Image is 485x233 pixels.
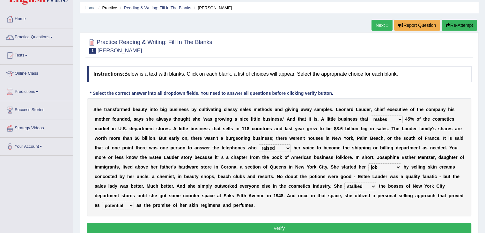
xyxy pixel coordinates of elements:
b: h [418,107,421,112]
a: Home [85,5,96,10]
b: 4 [405,117,408,122]
b: n [344,107,347,112]
b: u [140,107,143,112]
b: a [242,107,245,112]
b: L [356,107,359,112]
b: . [126,126,127,131]
b: p [323,107,326,112]
b: g [229,117,232,122]
b: e [333,117,336,122]
b: e [147,126,150,131]
b: o [155,107,158,112]
b: n [239,117,242,122]
b: i [401,107,403,112]
b: . [170,126,171,131]
b: t [329,117,331,122]
b: e [275,117,277,122]
b: m [431,107,435,112]
b: i [346,117,347,122]
b: n [179,107,181,112]
b: d [127,117,130,122]
b: a [275,107,277,112]
b: t [152,126,154,131]
b: u [202,107,204,112]
b: h [195,117,198,122]
a: Next » [371,20,393,31]
b: u [180,117,183,122]
b: e [132,126,135,131]
b: o [99,117,101,122]
b: g [285,107,288,112]
b: c [395,107,397,112]
b: u [341,117,344,122]
b: h [448,107,451,112]
b: m [143,126,147,131]
b: t [108,126,109,131]
b: w [160,117,164,122]
b: i [215,107,216,112]
h2: Practice Reading & Writing: Fill In The Blanks [87,38,212,54]
b: f [419,117,421,122]
b: i [451,107,452,112]
a: Strategy Videos [0,119,73,135]
b: u [397,107,400,112]
b: o [429,107,431,112]
b: U [118,126,121,131]
b: l [327,117,328,122]
b: t [400,107,401,112]
b: w [222,117,225,122]
b: h [103,117,106,122]
b: i [292,107,293,112]
b: a [301,107,303,112]
b: x [390,107,392,112]
b: a [235,117,237,122]
b: t [153,107,155,112]
b: e [246,107,249,112]
b: 5 [408,117,410,122]
b: s [344,117,346,122]
b: a [137,126,140,131]
b: l [204,107,205,112]
b: e [246,117,248,122]
b: e [151,117,154,122]
b: i [288,107,289,112]
b: s [156,126,159,131]
b: , [371,107,372,112]
b: d [122,117,125,122]
b: i [112,126,113,131]
b: g [183,117,186,122]
b: S [93,107,96,112]
b: n [119,117,122,122]
button: Report Question [394,20,440,31]
b: t [446,117,448,122]
b: f [413,107,415,112]
b: s [270,107,272,112]
b: s [186,107,189,112]
b: u [265,117,268,122]
b: i [328,117,329,122]
b: s [193,117,195,122]
b: i [308,117,310,122]
b: t [213,107,215,112]
b: v [208,107,211,112]
b: t [310,117,311,122]
b: Instructions: [93,71,124,77]
b: r [101,126,103,131]
li: [PERSON_NAME] [192,5,232,11]
b: e [105,126,108,131]
b: a [317,107,319,112]
b: e [125,117,127,122]
b: n [150,126,152,131]
b: a [99,126,101,131]
b: r [108,117,110,122]
b: o [341,107,344,112]
b: l [256,117,258,122]
b: s [330,107,332,112]
b: p [135,126,137,131]
b: b [160,107,163,112]
h4: Below is a text with blanks. Click on each blank, a list of choices will appear. Select the appro... [87,66,471,82]
b: y [166,117,168,122]
b: t [205,107,207,112]
b: b [191,107,194,112]
b: s [355,117,357,122]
